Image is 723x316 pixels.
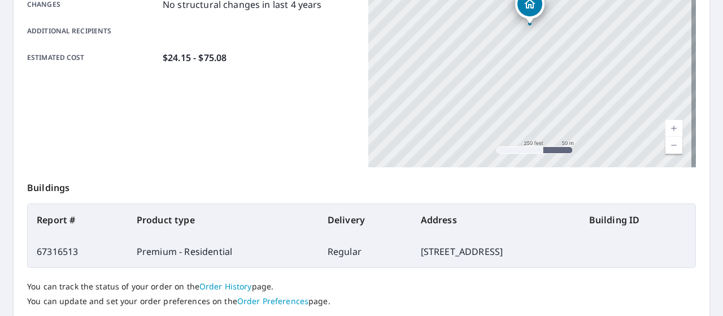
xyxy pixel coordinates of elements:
td: 67316513 [28,236,128,267]
a: Current Level 17, Zoom In [665,120,682,137]
p: Additional recipients [27,26,158,36]
a: Order History [199,281,252,292]
p: Buildings [27,167,696,204]
p: Estimated cost [27,51,158,64]
th: Report # [28,204,128,236]
td: [STREET_ADDRESS] [412,236,580,267]
th: Delivery [319,204,412,236]
td: Regular [319,236,412,267]
th: Address [412,204,580,236]
th: Building ID [580,204,695,236]
p: You can track the status of your order on the page. [27,282,696,292]
th: Product type [128,204,319,236]
td: Premium - Residential [128,236,319,267]
p: You can update and set your order preferences on the page. [27,296,696,306]
a: Current Level 17, Zoom Out [665,137,682,154]
p: $24.15 - $75.08 [163,51,227,64]
a: Order Preferences [237,296,308,306]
